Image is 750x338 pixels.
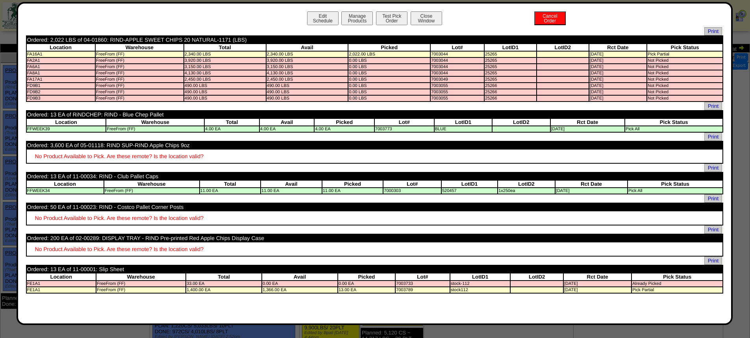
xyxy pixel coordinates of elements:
[27,266,563,273] td: Ordered: 13 EA of 11-00001: Slip Sheet
[647,44,722,51] th: Pick Status
[267,52,348,57] td: 2,340.00 LBS
[27,203,723,211] td: Ordered: 50 EA of 11-00023: RIND - Costco Pallet Corner Posts
[647,52,722,57] td: Pick Partial
[260,126,314,132] td: 4.00 EA
[267,89,348,95] td: 490.00 LBS
[104,181,199,187] th: Warehouse
[348,96,430,101] td: 0.00 LBS
[27,83,95,89] td: FD9B1
[96,89,183,95] td: FreeFrom (FF)
[564,273,631,280] th: Rct Date
[450,273,510,280] th: LotID1
[348,89,430,95] td: 0.00 LBS
[704,225,722,234] a: Print
[106,119,204,126] th: Warehouse
[307,11,339,25] button: EditSchedule
[498,181,555,187] th: LotID2
[485,89,536,95] td: 25266
[27,173,555,180] td: Ordered: 13 EA of 11-00034: RIND - Club Pallet Caps
[431,77,484,82] td: 7003049
[96,70,183,76] td: FreeFrom (FF)
[442,188,497,194] td: 520457
[96,83,183,89] td: FreeFrom (FF)
[431,52,484,57] td: 7003044
[589,96,646,101] td: [DATE]
[348,58,430,63] td: 0.00 LBS
[485,64,536,70] td: 25265
[267,58,348,63] td: 3,920.00 LBS
[632,281,722,286] td: Already Picked
[184,70,266,76] td: 4,130.00 LBS
[589,44,646,51] th: Rct Date
[647,83,722,89] td: Not Picked
[485,52,536,57] td: 25265
[628,188,722,194] td: Pick All
[261,188,322,194] td: 11.00 EA
[647,64,722,70] td: Not Picked
[589,89,646,95] td: [DATE]
[589,77,646,82] td: [DATE]
[410,18,443,24] a: CloseWindow
[184,44,266,51] th: Total
[96,281,185,286] td: FreeFrom (FF)
[267,96,348,101] td: 490.00 LBS
[348,64,430,70] td: 0.00 LBS
[267,70,348,76] td: 4,130.00 LBS
[431,89,484,95] td: 7003055
[184,58,266,63] td: 3,920.00 LBS
[375,126,434,132] td: 7003773
[396,287,450,293] td: 7003789
[27,44,95,51] th: Location
[396,281,450,286] td: 7003733
[104,188,199,194] td: FreeFrom (FF)
[96,96,183,101] td: FreeFrom (FF)
[704,164,722,172] a: Print
[431,64,484,70] td: 7003044
[376,11,407,25] button: Test PickOrder
[262,273,337,280] th: Avail
[375,119,434,126] th: Lot#
[383,188,441,194] td: 7000303
[632,287,722,293] td: Pick Partial
[704,133,722,141] span: Print
[431,58,484,63] td: 7003044
[27,70,95,76] td: FA8A1
[632,273,722,280] th: Pick Status
[450,287,510,293] td: stock112
[184,83,266,89] td: 490.00 LBS
[647,96,722,101] td: Not Picked
[589,70,646,76] td: [DATE]
[27,126,106,132] td: FFWEEK39
[442,181,497,187] th: LotID1
[338,281,395,286] td: 0.00 EA
[704,102,722,110] a: Print
[186,281,261,286] td: 33.00 EA
[338,273,395,280] th: Picked
[27,36,589,43] td: Ordered: 2,022 LBS of 04-01860: RIND-APPLE SWEET CHIPS 20 NATURAL-1171 (LBS)
[411,11,442,25] button: CloseWindow
[348,70,430,76] td: 0.00 LBS
[589,52,646,57] td: [DATE]
[205,119,259,126] th: Total
[704,257,722,265] a: Print
[704,194,722,203] a: Print
[261,181,322,187] th: Avail
[485,44,536,51] th: LotID1
[647,70,722,76] td: Not Picked
[27,52,95,57] td: FA16A1
[260,119,314,126] th: Avail
[267,77,348,82] td: 2,450.00 LBS
[262,287,337,293] td: 1,366.00 EA
[537,44,589,51] th: LotID2
[200,181,261,187] th: Total
[205,126,259,132] td: 4.00 EA
[348,44,430,51] th: Picked
[27,77,95,82] td: FA17A1
[267,83,348,89] td: 490.00 LBS
[625,126,722,132] td: Pick All
[485,96,536,101] td: 25266
[96,273,185,280] th: Warehouse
